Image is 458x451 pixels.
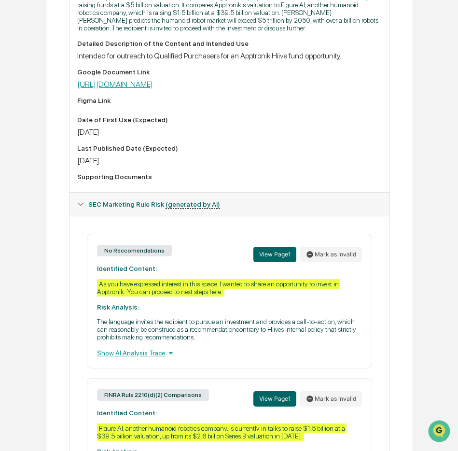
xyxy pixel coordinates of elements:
u: (generated by AI) [166,200,220,209]
div: Last Published Date (Expected) [77,144,381,152]
span: Attestations [80,122,120,131]
button: View Page1 [253,247,296,262]
div: Google Document Link [77,68,381,76]
div: Supporting Documents [77,173,381,181]
button: Start new chat [164,77,176,88]
button: View Page1 [253,391,296,407]
span: SEC Marketing Rule Risk [88,200,220,208]
div: Figma Link [77,97,381,104]
a: [URL][DOMAIN_NAME] [77,80,153,89]
div: FINRA Rule 2210(d)(2) Comparisons [97,389,209,401]
div: No Reccomendations [97,245,172,256]
div: Intended for outreach to Qualified Purchasers for an Apptronik Hiive fund opportunity. [77,51,381,60]
span: Preclearance [19,122,62,131]
p: The language invites the recipient to pursue an investment and provides a call-to-action, which c... [97,318,361,341]
a: 🔎Data Lookup [6,136,65,154]
div: As you have expressed interest in this space, I wanted to share an opportunity to invest in Apptr... [97,279,340,296]
span: Data Lookup [19,140,61,150]
a: 🗄️Attestations [66,118,124,135]
div: 🗄️ [70,123,78,130]
div: [DATE] [77,127,381,137]
div: SEC Marketing Rule Risk (generated by AI) [69,193,389,216]
div: Date of First Use (Expected) [77,116,381,124]
strong: Identified Content: [97,265,157,272]
button: Mark as invalid [300,247,362,262]
div: We're available if you need us! [33,84,122,91]
div: 🖐️ [10,123,17,130]
strong: Risk Analysis: [97,303,139,311]
p: How can we help? [10,20,176,36]
a: 🖐️Preclearance [6,118,66,135]
div: Start new chat [33,74,158,84]
div: 🔎 [10,141,17,149]
img: 1746055101610-c473b297-6a78-478c-a979-82029cc54cd1 [10,74,27,91]
strong: Identified Content: [97,409,157,417]
iframe: Open customer support [427,419,453,445]
div: Figure AI, another humanoid robotics company, is currently in talks to raise $1.5 billion at a $3... [97,423,347,441]
span: Pylon [96,164,117,171]
div: Detailed Description of the Content and Intended Use [77,40,381,47]
div: [DATE] [77,156,381,165]
a: Powered byPylon [68,163,117,171]
div: Show AI Analysis Trace [97,348,361,358]
button: Mark as invalid [300,391,362,407]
